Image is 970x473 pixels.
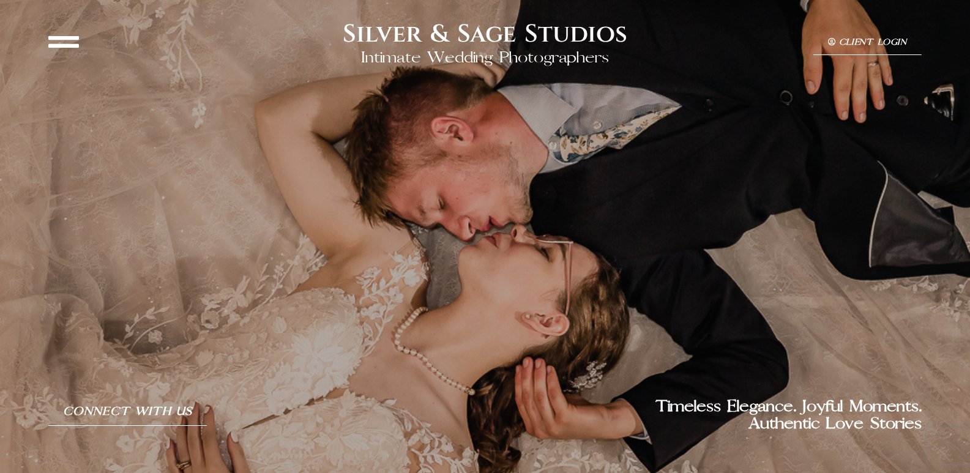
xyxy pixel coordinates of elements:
[63,405,192,418] span: Connect With Us
[343,20,627,49] h2: Silver & Sage Studios
[485,398,922,433] h2: Timeless Elegance. Joyful Moments. Authentic Love Stories
[839,38,907,47] span: Client Login
[813,31,922,55] a: Client Login
[361,49,610,67] h2: Intimate Wedding Photographers
[48,398,207,426] a: Connect With Us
